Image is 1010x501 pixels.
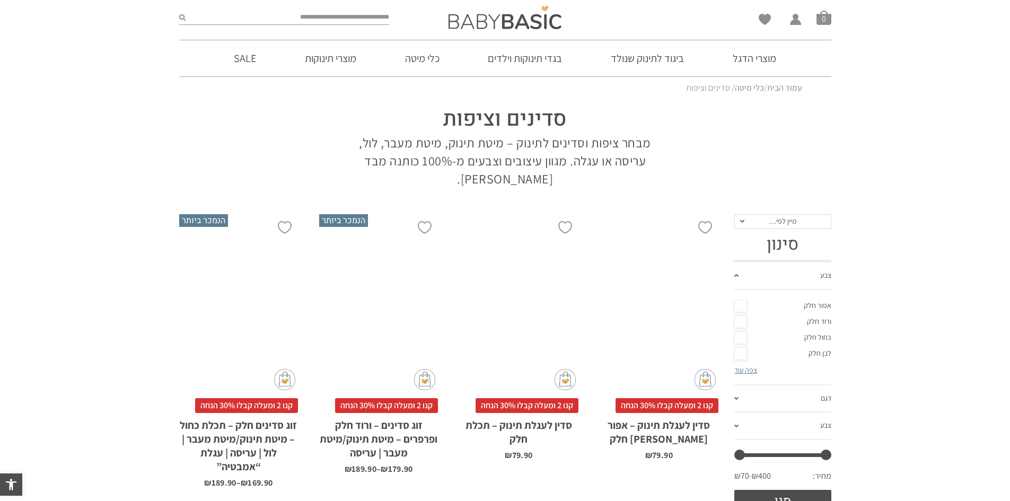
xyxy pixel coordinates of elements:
[816,10,831,25] a: סל קניות0
[319,413,438,460] h2: זוג סדינים – ורוד חלק ופרפרים – מיטת תינוק/מיטת מעבר | עריסה
[319,214,368,227] span: הנמכר ביותר
[345,463,376,474] bdi: 189.90
[616,398,718,413] span: קנו 2 ומעלה קבלו 30% הנחה
[459,413,578,446] h2: סדין לעגלת תינוק – תכלת חלק
[354,104,656,134] h1: סדינים וציפות
[472,40,578,76] a: בגדי תינוקות וילדים
[505,450,512,461] span: ₪
[319,214,438,473] a: הנמכר ביותר זוג סדינים - ורוד חלק ופרפרים - מיטת תינוק/מיטת מעבר | עריסה קנו 2 ומעלה קבלו 30% הנח...
[179,214,298,487] a: הנמכר ביותר זוג סדינים חלק - תכלת כחול - מיטת תינוק/מיטת מעבר | לול | עריסה | עגלת "אמבטיה" קנו 2...
[459,214,578,460] a: סדין לעגלת תינוק - תכלת חלק קנו 2 ומעלה קבלו 30% הנחהסדין לעגלת תינוק – תכלת חלק ₪79.90
[241,477,248,488] span: ₪
[555,369,576,390] img: cat-mini-atc.png
[752,470,771,482] span: ₪400
[734,262,831,290] a: צבע
[734,385,831,413] a: דגם
[476,398,578,413] span: קנו 2 ומעלה קבלו 30% הנחה
[734,470,752,482] span: ₪70
[204,477,236,488] bdi: 189.90
[345,463,352,474] span: ₪
[218,40,272,76] a: SALE
[241,477,273,488] bdi: 169.90
[274,369,295,390] img: cat-mini-atc.png
[767,82,802,93] a: עמוד הבית
[734,330,831,346] a: כחול חלק
[381,463,412,474] bdi: 179.90
[179,413,298,473] h2: זוג סדינים חלק – תכלת כחול – מיטת תינוק/מיטת מעבר | לול | עריסה | עגלת “אמבטיה”
[734,468,831,490] div: מחיר: —
[354,134,656,188] p: מבחר ציפות וסדינים לתינוק – מיטת תינוק, מיטת מעבר, לול, עריסה או עגלה. מגוון עיצובים וצבעים מ-100...
[600,413,718,446] h2: סדין לעגלת תינוק – אפור [PERSON_NAME] חלק
[289,40,372,76] a: מוצרי תינוקות
[734,346,831,362] a: לבן חלק
[645,450,673,461] bdi: 79.90
[759,14,771,25] a: Wishlist
[414,369,435,390] img: cat-mini-atc.png
[335,398,438,413] span: קנו 2 ומעלה קבלו 30% הנחה
[769,216,796,226] span: מיין לפי…
[816,10,831,25] span: סל קניות
[179,214,228,227] span: הנמכר ביותר
[734,298,831,314] a: אפור חלק
[179,473,298,487] span: –
[734,365,757,375] a: צפה עוד
[734,234,831,254] h3: סינון
[319,460,438,473] span: –
[600,214,718,460] a: סדין לעגלת תינוק - אפור בהיר חלק קנו 2 ומעלה קבלו 30% הנחהסדין לעגלת תינוק – אפור [PERSON_NAME] ח...
[449,6,561,29] img: Baby Basic בגדי תינוקות וילדים אונליין
[389,40,455,76] a: כלי מיטה
[645,450,652,461] span: ₪
[208,82,802,94] nav: Breadcrumb
[734,314,831,330] a: ורוד חלק
[759,14,771,29] span: Wishlist
[381,463,388,474] span: ₪
[695,369,716,390] img: cat-mini-atc.png
[505,450,532,461] bdi: 79.90
[734,412,831,440] a: צבע
[204,477,211,488] span: ₪
[195,398,298,413] span: קנו 2 ומעלה קבלו 30% הנחה
[735,82,764,93] a: כלי מיטה
[717,40,792,76] a: מוצרי הדגל
[595,40,700,76] a: ביגוד לתינוק שנולד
